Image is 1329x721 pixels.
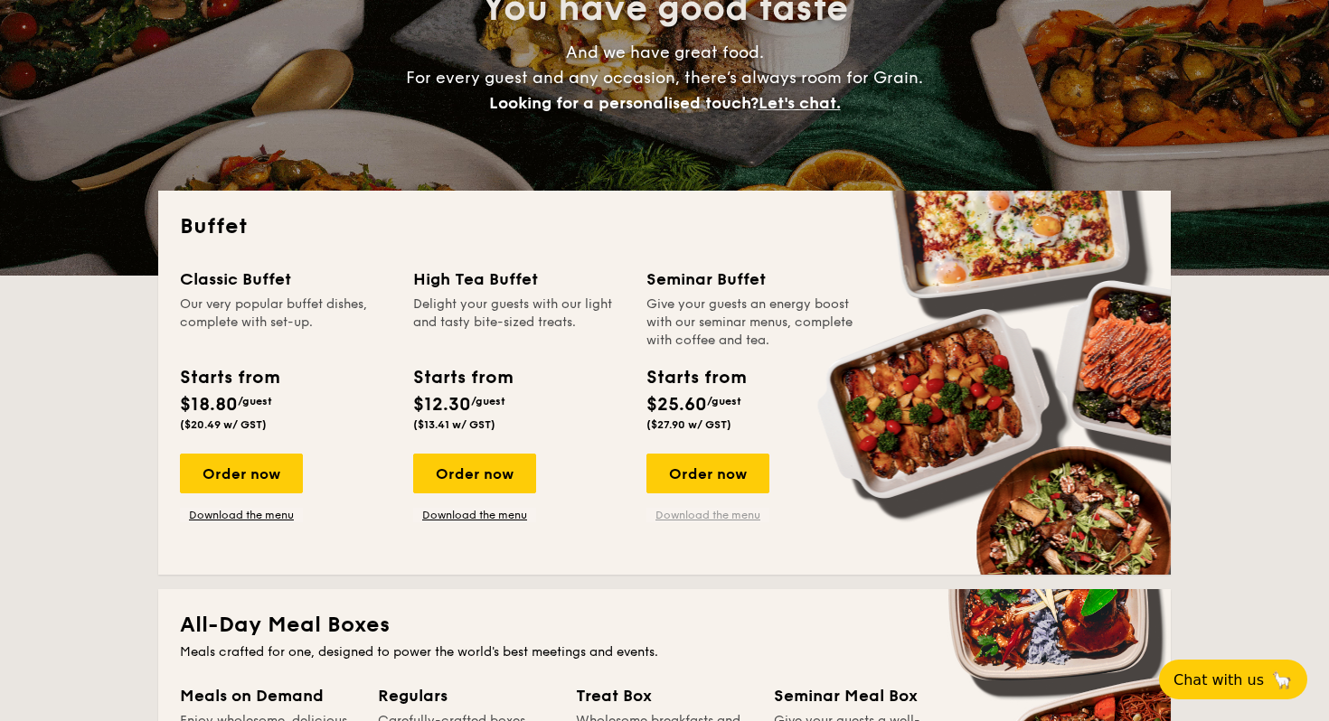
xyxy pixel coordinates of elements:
[646,394,707,416] span: $25.60
[774,683,950,708] div: Seminar Meal Box
[413,364,512,391] div: Starts from
[1173,671,1264,688] span: Chat with us
[180,508,303,522] a: Download the menu
[238,395,272,407] span: /guest
[646,267,858,292] div: Seminar Buffet
[180,295,391,350] div: Our very popular buffet dishes, complete with set-up.
[646,508,769,522] a: Download the menu
[378,683,554,708] div: Regulars
[413,394,471,416] span: $12.30
[406,42,923,113] span: And we have great food. For every guest and any occasion, there’s always room for Grain.
[1159,660,1307,699] button: Chat with us🦙
[646,454,769,493] div: Order now
[646,364,745,391] div: Starts from
[489,93,759,113] span: Looking for a personalised touch?
[180,643,1149,661] div: Meals crafted for one, designed to power the world's best meetings and events.
[180,454,303,493] div: Order now
[413,508,536,522] a: Download the menu
[180,364,278,391] div: Starts from
[413,418,495,431] span: ($13.41 w/ GST)
[180,394,238,416] span: $18.80
[707,395,741,407] span: /guest
[646,418,731,431] span: ($27.90 w/ GST)
[576,683,752,708] div: Treat Box
[413,295,625,350] div: Delight your guests with our light and tasty bite-sized treats.
[646,295,858,350] div: Give your guests an energy boost with our seminar menus, complete with coffee and tea.
[759,93,841,113] span: Let's chat.
[180,611,1149,640] h2: All-Day Meal Boxes
[413,267,625,292] div: High Tea Buffet
[1271,669,1293,690] span: 🦙
[413,454,536,493] div: Order now
[180,267,391,292] div: Classic Buffet
[471,395,505,407] span: /guest
[180,212,1149,241] h2: Buffet
[180,418,267,431] span: ($20.49 w/ GST)
[180,683,356,708] div: Meals on Demand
